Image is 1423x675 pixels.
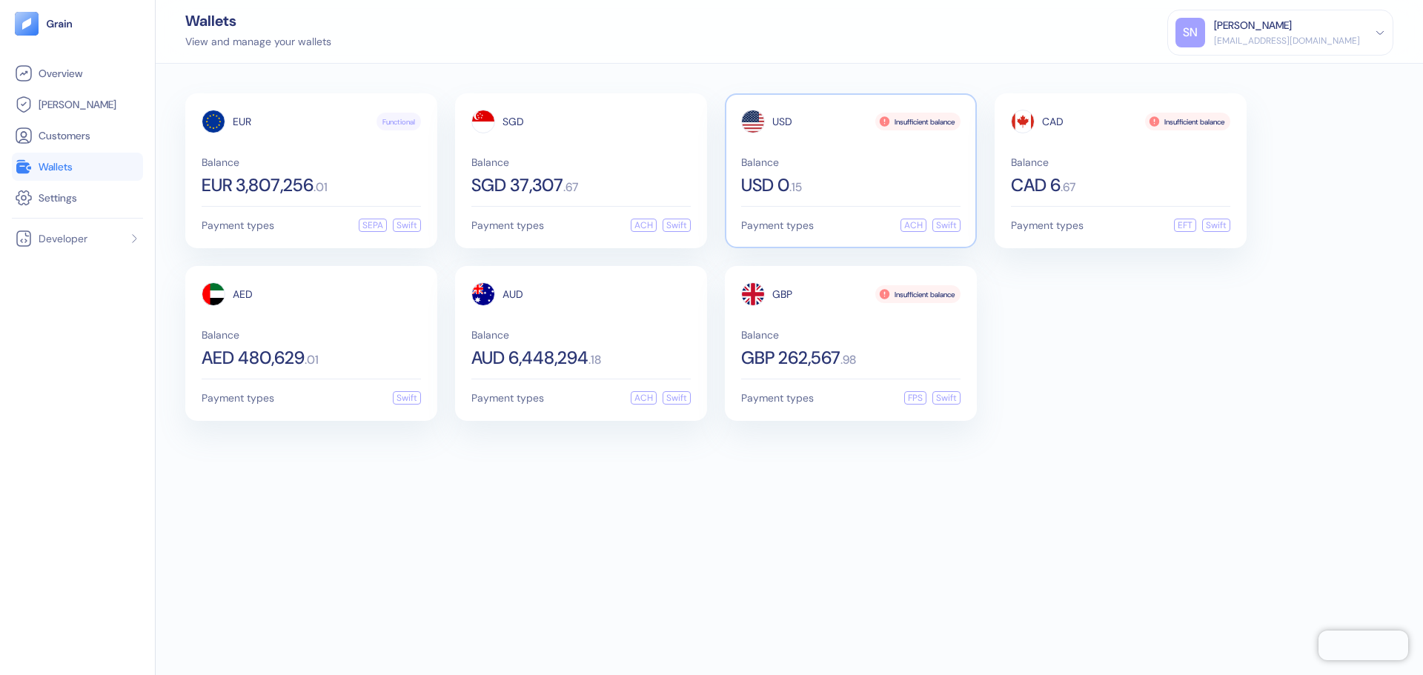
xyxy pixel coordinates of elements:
span: . 01 [314,182,328,193]
span: Balance [1011,157,1230,167]
div: View and manage your wallets [185,34,331,50]
div: ACH [631,391,657,405]
span: Payment types [741,220,814,230]
span: . 15 [789,182,802,193]
div: EFT [1174,219,1196,232]
span: SGD 37,307 [471,176,563,194]
div: Insufficient balance [1145,113,1230,130]
img: logo [46,19,73,29]
span: . 67 [1061,182,1075,193]
span: USD 0 [741,176,789,194]
div: Swift [393,219,421,232]
span: Payment types [202,393,274,403]
a: Wallets [15,158,140,176]
span: Balance [202,330,421,340]
a: Settings [15,189,140,207]
div: FPS [904,391,926,405]
span: AED 480,629 [202,349,305,367]
span: Developer [39,231,87,246]
span: Balance [741,157,961,167]
span: AUD [502,289,523,299]
span: . 01 [305,354,319,366]
span: Customers [39,128,90,143]
div: SN [1175,18,1205,47]
span: Functional [382,116,415,127]
span: GBP 262,567 [741,349,840,367]
img: logo-tablet-V2.svg [15,12,39,36]
span: USD [772,116,792,127]
div: SEPA [359,219,387,232]
span: Payment types [471,220,544,230]
div: Swift [932,219,961,232]
div: Insufficient balance [875,285,961,303]
span: Balance [741,330,961,340]
span: CAD [1042,116,1064,127]
div: Swift [663,391,691,405]
span: Balance [471,157,691,167]
div: Swift [393,391,421,405]
div: ACH [631,219,657,232]
span: Overview [39,66,82,81]
span: AED [233,289,253,299]
div: [PERSON_NAME] [1214,18,1292,33]
div: Swift [663,219,691,232]
span: Balance [202,157,421,167]
span: CAD 6 [1011,176,1061,194]
span: AUD 6,448,294 [471,349,588,367]
div: Swift [932,391,961,405]
span: SGD [502,116,524,127]
span: Wallets [39,159,73,174]
span: GBP [772,289,792,299]
div: Insufficient balance [875,113,961,130]
span: . 98 [840,354,856,366]
div: ACH [900,219,926,232]
div: Swift [1202,219,1230,232]
span: Payment types [741,393,814,403]
span: EUR 3,807,256 [202,176,314,194]
span: Payment types [471,393,544,403]
iframe: Chatra live chat [1318,631,1408,660]
span: EUR [233,116,251,127]
a: Overview [15,64,140,82]
span: Payment types [202,220,274,230]
div: [EMAIL_ADDRESS][DOMAIN_NAME] [1214,34,1360,47]
span: . 18 [588,354,601,366]
a: [PERSON_NAME] [15,96,140,113]
a: Customers [15,127,140,144]
div: Wallets [185,13,331,28]
span: Balance [471,330,691,340]
span: . 67 [563,182,578,193]
span: Settings [39,190,77,205]
span: [PERSON_NAME] [39,97,116,112]
span: Payment types [1011,220,1084,230]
